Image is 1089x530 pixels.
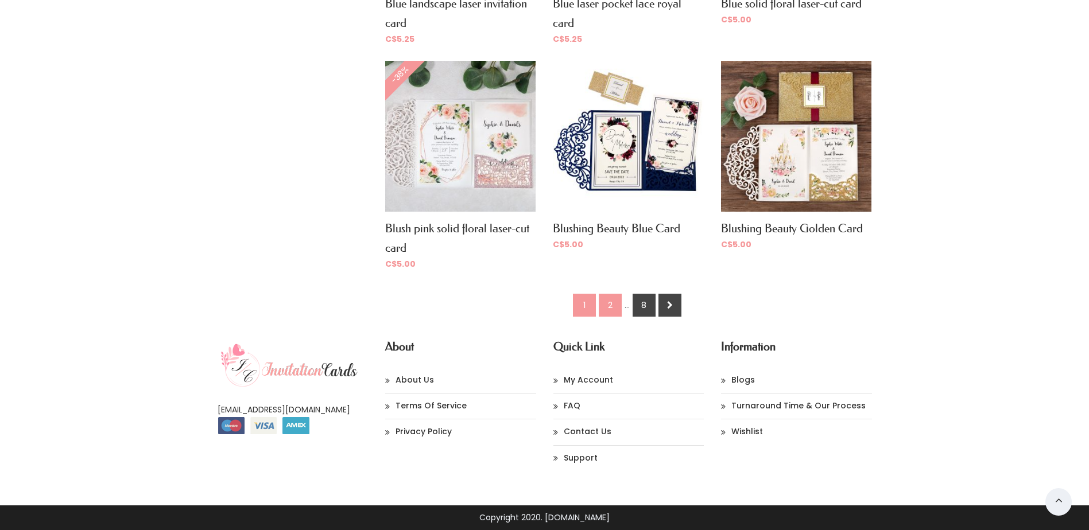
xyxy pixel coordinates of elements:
[721,373,872,387] a: Blogs
[385,425,536,439] a: Privacy Policy
[721,425,872,439] a: Wishlist
[385,373,536,387] a: About Us
[553,425,704,439] a: Contact Us
[385,33,397,45] span: C$
[385,258,416,270] span: 5.00
[365,44,432,111] span: -38%
[721,340,872,353] h4: Information
[721,221,863,235] a: Blushing Beauty Golden Card
[553,33,582,45] span: 5.25
[553,33,564,45] span: C$
[209,511,881,525] p: Copyright 2020. [DOMAIN_NAME]
[573,294,596,317] span: 1
[553,373,704,387] a: My account
[218,404,350,415] a: [EMAIL_ADDRESS][DOMAIN_NAME]
[721,239,733,250] span: C$
[553,399,704,413] a: FAQ
[721,399,872,413] a: Turnaround Time & Our Process
[553,340,704,353] h4: Quick Link
[625,299,630,313] span: …
[385,399,536,413] a: Terms of Service
[553,239,583,250] span: 5.00
[385,340,536,353] h4: About
[721,14,751,25] span: 5.00
[385,258,397,270] span: C$
[553,221,680,235] a: Blushing Beauty Blue Card
[721,14,733,25] span: C$
[385,221,529,255] a: Blush pink solid floral laser-cut card
[599,294,622,317] a: 2
[385,33,414,45] span: 5.25
[721,239,751,250] span: 5.00
[385,130,536,141] a: -38%
[553,239,564,250] span: C$
[633,294,656,317] a: 8
[553,451,704,465] a: Support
